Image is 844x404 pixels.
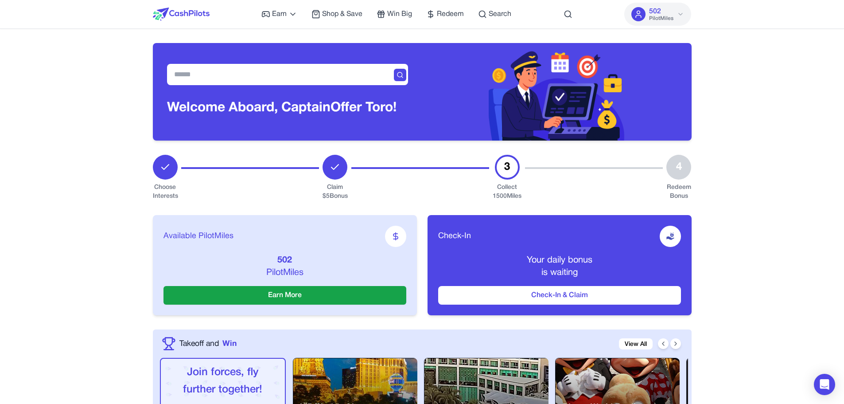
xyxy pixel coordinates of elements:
a: Redeem [426,9,464,20]
button: Earn More [163,286,406,305]
span: Takeoff and [179,338,219,349]
div: Open Intercom Messenger [814,374,835,395]
div: Redeem Bonus [666,183,691,201]
span: Check-In [438,230,471,243]
span: Win [222,338,237,349]
p: Join forces, fly further together! [168,364,278,399]
a: Win Big [377,9,412,20]
span: Earn [272,9,287,20]
div: Collect 1500 Miles [493,183,521,201]
div: Choose Interests [153,183,178,201]
button: 502PilotMiles [624,3,691,26]
span: PilotMiles [649,15,673,22]
span: 502 [649,6,661,17]
span: Redeem [437,9,464,20]
a: Search [478,9,511,20]
h3: Welcome Aboard, Captain Offer Toro! [167,100,397,116]
span: Available PilotMiles [163,230,233,243]
div: 4 [666,155,691,180]
a: Takeoff andWin [179,338,237,349]
a: Earn [261,9,297,20]
p: Your daily bonus [438,254,681,267]
span: Search [489,9,511,20]
div: 3 [495,155,520,180]
span: is waiting [541,269,578,277]
p: PilotMiles [163,267,406,279]
span: Shop & Save [322,9,362,20]
a: View All [619,338,653,349]
a: Shop & Save [311,9,362,20]
img: Header decoration [489,43,625,141]
img: CashPilots Logo [153,8,210,21]
img: receive-dollar [666,232,675,241]
button: Check-In & Claim [438,286,681,305]
p: 502 [163,254,406,267]
div: Claim $ 5 Bonus [323,183,348,201]
span: Win Big [387,9,412,20]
